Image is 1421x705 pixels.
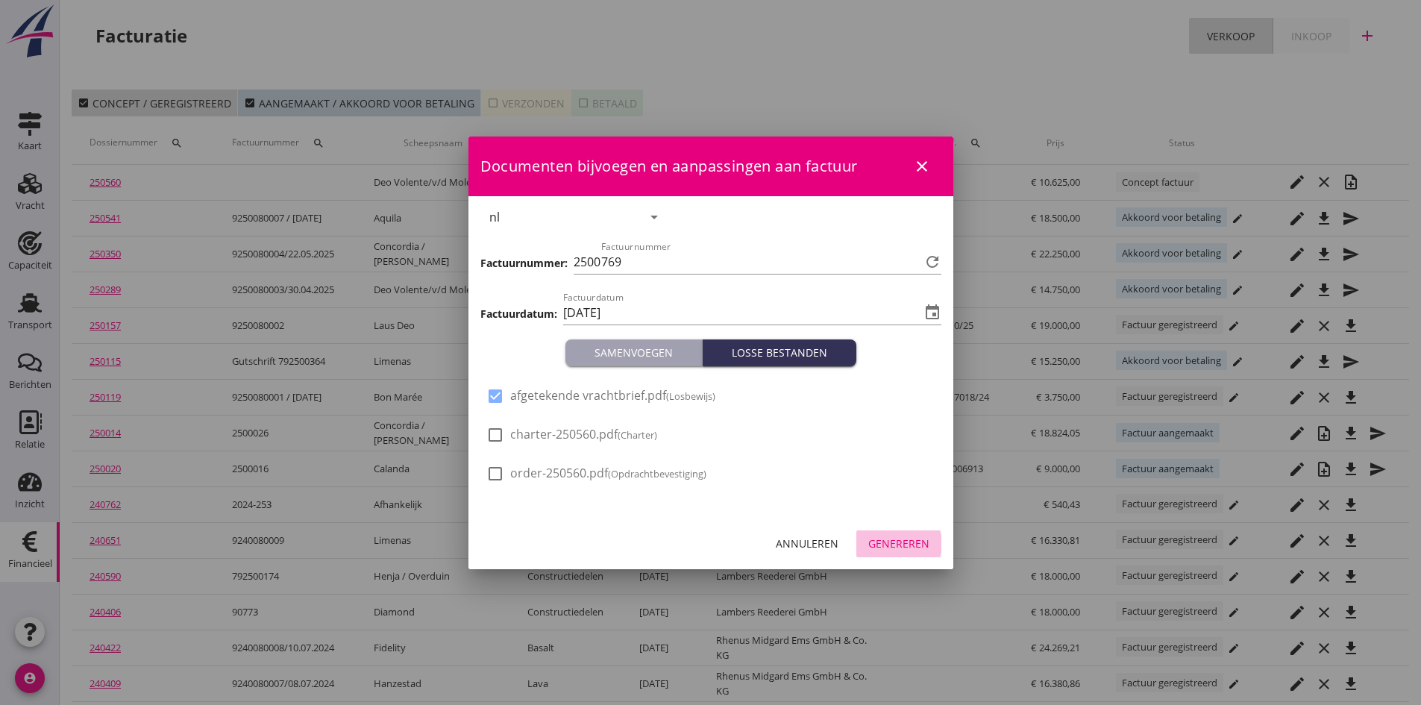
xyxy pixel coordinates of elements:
[868,536,929,551] div: Genereren
[618,428,657,442] small: (Charter)
[709,345,850,360] div: Losse bestanden
[480,255,568,271] h3: Factuurnummer:
[776,536,838,551] div: Annuleren
[923,253,941,271] i: refresh
[856,530,941,557] button: Genereren
[510,427,657,442] span: charter-250560.pdf
[563,301,920,325] input: Factuurdatum
[574,253,600,272] span: 2500
[510,388,715,404] span: afgetekende vrachtbrief.pdf
[703,339,856,366] button: Losse bestanden
[489,210,500,224] div: nl
[764,530,850,557] button: Annuleren
[510,466,706,481] span: order-250560.pdf
[468,137,953,196] div: Documenten bijvoegen en aanpassingen aan factuur
[480,306,557,322] h3: Factuurdatum:
[645,208,663,226] i: arrow_drop_down
[565,339,703,366] button: Samenvoegen
[571,345,696,360] div: Samenvoegen
[913,157,931,175] i: close
[608,467,706,480] small: (Opdrachtbevestiging)
[923,304,941,322] i: event
[666,389,715,403] small: (Losbewijs)
[601,250,920,274] input: Factuurnummer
